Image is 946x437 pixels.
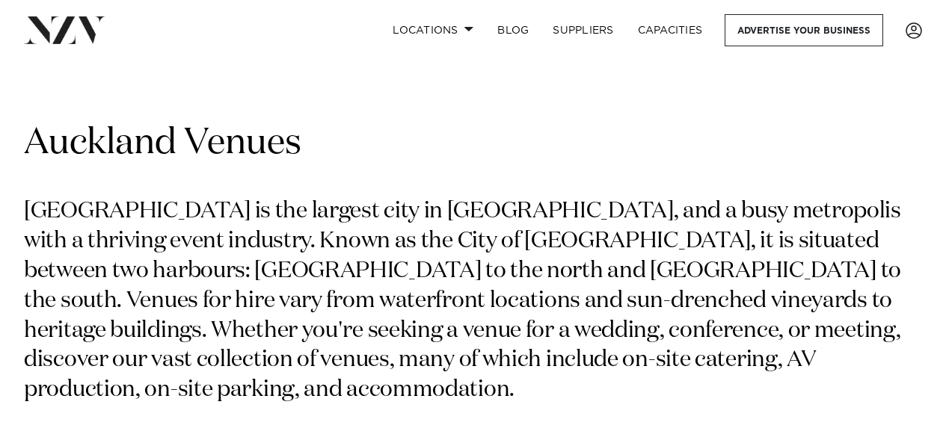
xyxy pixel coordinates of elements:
[485,14,541,46] a: BLOG
[24,120,922,167] h1: Auckland Venues
[24,16,105,43] img: nzv-logo.png
[725,14,883,46] a: Advertise your business
[24,197,922,406] p: [GEOGRAPHIC_DATA] is the largest city in [GEOGRAPHIC_DATA], and a busy metropolis with a thriving...
[626,14,715,46] a: Capacities
[381,14,485,46] a: Locations
[541,14,625,46] a: SUPPLIERS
